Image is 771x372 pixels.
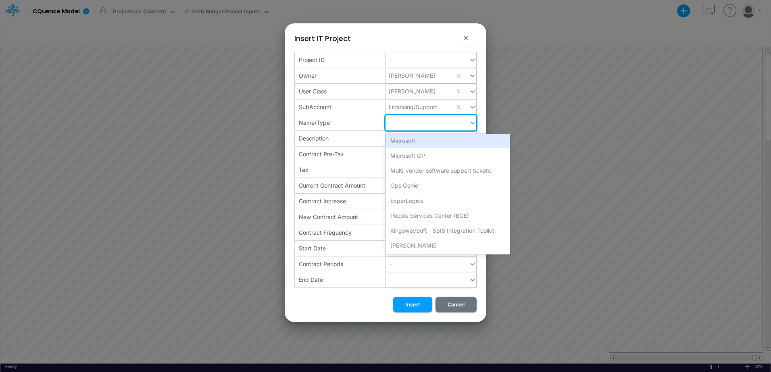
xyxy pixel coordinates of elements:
button: Close [456,28,475,48]
div: Qcommissions [385,253,510,268]
button: Insert [393,297,432,312]
div: People Services Center (BOE) [385,208,510,223]
div: Project ID [299,56,325,64]
div: KingswaySoft - SSIS Integration Toolkit [385,223,510,238]
div: Contract Frequency [299,228,352,237]
div: Microsoft [385,133,510,148]
div: Nate [389,71,435,80]
div: End Date [299,275,323,284]
div: Insert IT Project [294,33,351,44]
div: Start Date [299,244,326,252]
div: Contract Pre-Tax [299,150,344,158]
div: Multi-vendor software support tickets [385,163,510,178]
div: - [390,260,392,268]
div: ExperLogics [385,193,510,208]
div: SubAccount [299,103,331,111]
div: Description [299,134,329,143]
div: - [390,118,392,127]
div: Licensing/Support [389,103,437,111]
div: - [390,275,392,284]
div: [PERSON_NAME] [385,238,510,253]
div: New Contract Amount [299,213,358,221]
div: Current Contract Amount [299,181,365,190]
div: User Class [299,87,327,95]
div: Owner [299,71,317,80]
div: - [390,56,392,64]
div: Contract Periods [299,260,343,268]
div: Contract Increase [299,197,346,205]
button: Cancel [436,297,477,312]
div: Ops Genie [385,178,510,193]
div: Tax [299,165,308,174]
div: Name/Type [299,118,330,127]
span: × [463,33,469,42]
div: Cass [389,87,435,95]
div: Microsoft GP [385,148,510,163]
